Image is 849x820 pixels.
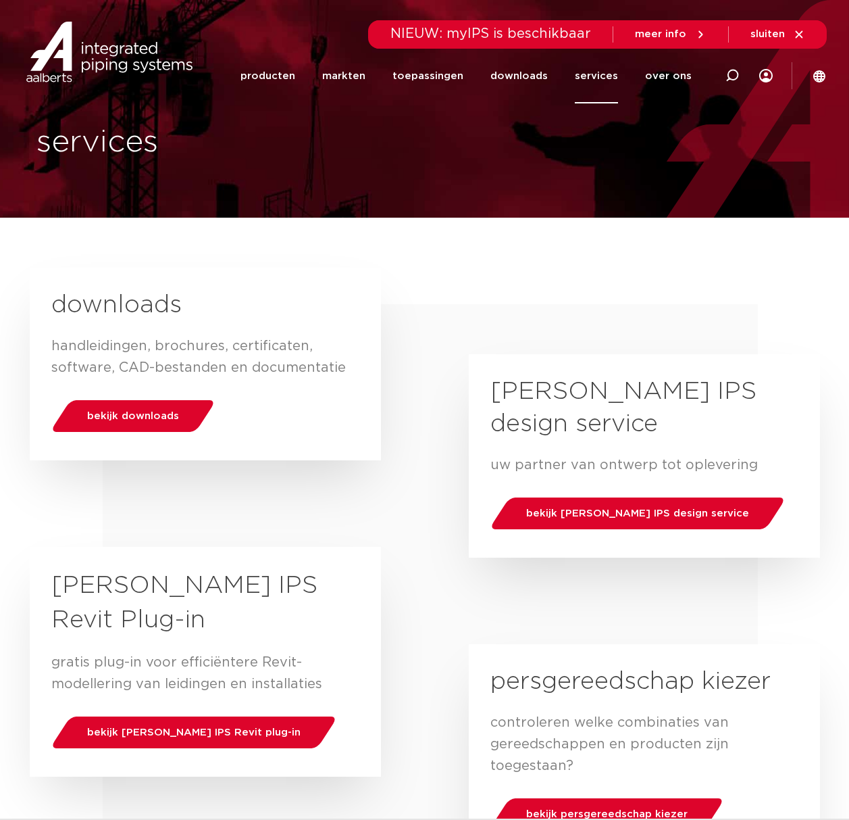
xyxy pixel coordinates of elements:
a: meer info [635,28,706,41]
span: controleren welke combinaties van gereedschappen en producten zijn toegestaan? [490,716,729,773]
h2: downloads [51,289,359,322]
nav: Menu [240,49,692,103]
div: my IPS [759,49,773,103]
span: bekijk [PERSON_NAME] IPS design service [526,508,749,518]
a: producten [240,49,295,103]
a: markten [322,49,365,103]
h2: persgereedschap kiezer [490,666,798,698]
span: meer info [635,29,686,39]
span: bekijk [PERSON_NAME] IPS Revit plug-in [87,727,301,738]
span: uw partner van ontwerp tot oplevering [490,458,758,472]
a: [PERSON_NAME] IPS design service uw partner van ontwerp tot opleveringbekijk [PERSON_NAME] IPS de... [469,354,820,558]
a: [PERSON_NAME] IPS Revit Plug-in gratis plug-in voor efficiëntere Revit-modellering van leidingen ... [30,547,381,777]
a: over ons [645,49,692,103]
span: sluiten [750,29,785,39]
span: bekijk persgereedschap kiezer [526,809,688,819]
a: toepassingen [392,49,463,103]
h2: [PERSON_NAME] IPS design service [490,376,798,441]
h1: services [36,121,418,164]
a: sluiten [750,28,805,41]
a: downloads [490,49,548,103]
span: NIEUW: myIPS is beschikbaar [390,27,591,41]
span: handleidingen, brochures, certificaten, software, CAD-bestanden en documentatie [51,339,346,375]
span: gratis plug-in voor efficiëntere Revit-modellering van leidingen en installaties [51,656,322,691]
a: downloads handleidingen, brochures, certificaten, software, CAD-bestanden en documentatiebekijk d... [30,268,381,460]
h3: [PERSON_NAME] IPS Revit Plug-in [51,569,359,638]
span: bekijk downloads [87,411,179,421]
a: services [575,49,618,103]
